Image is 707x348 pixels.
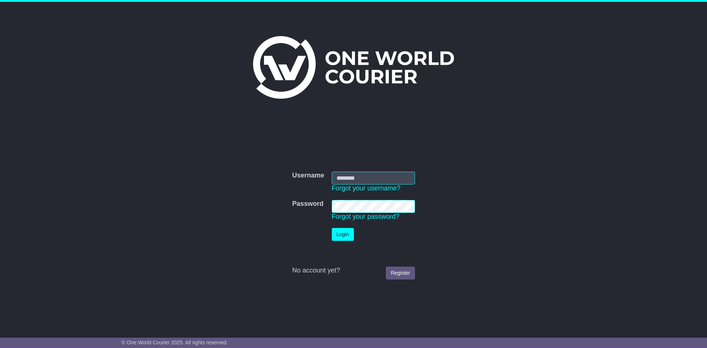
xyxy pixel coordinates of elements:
div: No account yet? [292,267,415,275]
label: Username [292,172,324,180]
a: Register [386,267,415,280]
img: One World [253,36,454,99]
button: Login [332,228,354,241]
a: Forgot your username? [332,184,401,192]
label: Password [292,200,323,208]
span: © One World Courier 2025. All rights reserved. [122,340,228,345]
a: Forgot your password? [332,213,400,220]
